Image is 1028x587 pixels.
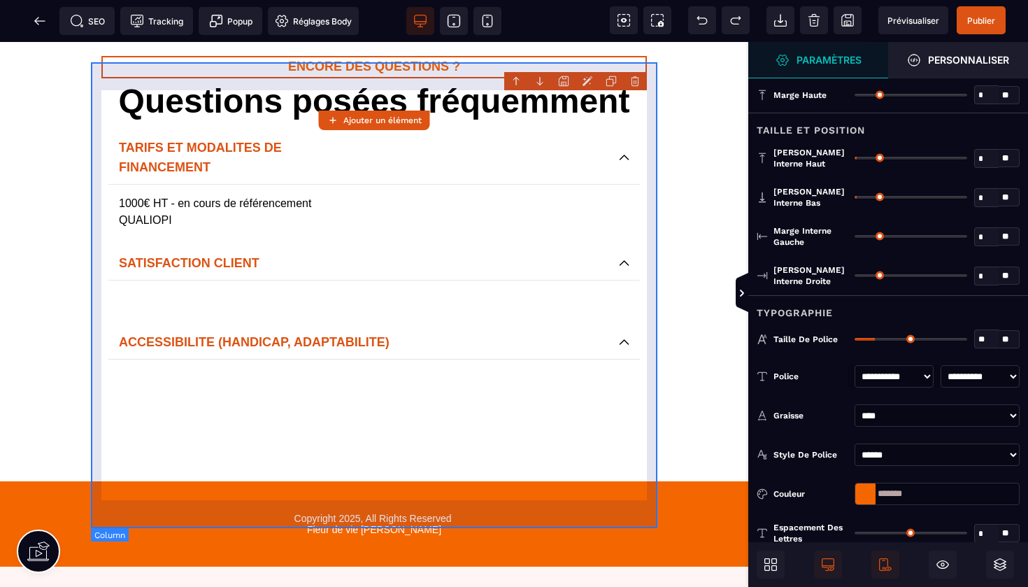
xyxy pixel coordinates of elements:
[440,7,468,35] span: Voir tablette
[773,264,848,287] span: [PERSON_NAME] interne droite
[343,115,422,125] strong: Ajouter un élément
[887,15,939,26] span: Prévisualiser
[70,14,105,28] span: SEO
[119,211,605,231] p: SATISFACTION CLIENT
[834,6,862,34] span: Enregistrer
[748,295,1028,321] div: Typographie
[986,551,1014,579] span: Ouvrir les calques
[800,6,828,34] span: Nettoyage
[268,7,359,35] span: Favicon
[319,111,430,130] button: Ajouter un élément
[773,90,827,101] span: Marge haute
[888,42,1028,78] span: Ouvrir le gestionnaire de styles
[773,369,848,383] div: Police
[773,186,848,208] span: [PERSON_NAME] interne bas
[773,334,838,345] span: Taille de police
[871,551,899,579] span: Afficher le mobile
[610,6,638,34] span: Voir les composants
[26,7,54,35] span: Retour
[406,7,434,35] span: Voir bureau
[757,551,785,579] span: Ouvrir les blocs
[59,7,115,35] span: Métadata SEO
[119,96,605,135] p: TARIFS ET MODALITES DE FINANCEMENT
[748,113,1028,139] div: Taille et position
[929,551,957,579] span: Masquer le bloc
[773,409,848,423] div: Graisse
[748,42,888,78] span: Ouvrir le gestionnaire de styles
[766,6,794,34] span: Importer
[967,15,995,26] span: Publier
[773,147,848,169] span: [PERSON_NAME] interne haut
[928,55,1009,65] strong: Personnaliser
[722,6,750,34] span: Rétablir
[275,14,352,28] span: Réglages Body
[101,14,647,36] text: ENCORE DES QUESTIONS ?
[120,7,193,35] span: Code de suivi
[748,273,762,315] span: Afficher les vues
[957,6,1006,34] span: Enregistrer le contenu
[688,6,716,34] span: Défaire
[797,55,862,65] strong: Paramètres
[773,448,848,462] div: Style de police
[473,7,501,35] span: Voir mobile
[209,14,252,28] span: Popup
[773,522,848,544] span: Espacement des lettres
[119,290,605,310] p: ACCESSIBILITE (HANDICAP, ADAPTABILITE)
[130,14,183,28] span: Tracking
[773,225,848,248] span: Marge interne gauche
[199,7,262,35] span: Créer une alerte modale
[773,487,848,501] div: Couleur
[878,6,948,34] span: Aperçu
[814,551,842,579] span: Afficher le desktop
[643,6,671,34] span: Capture d'écran
[119,153,629,187] p: 1000€ HT - en cours de référencement QUALIOPI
